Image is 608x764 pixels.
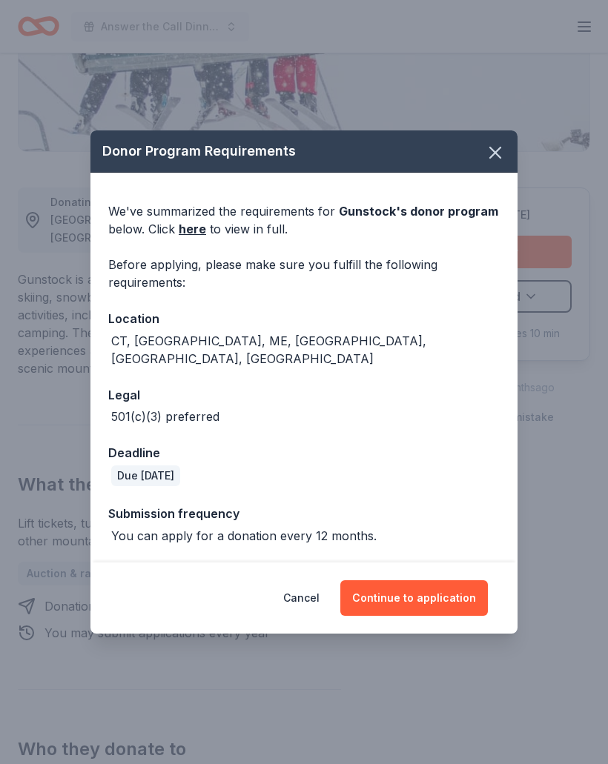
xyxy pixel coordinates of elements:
[108,309,500,328] div: Location
[108,256,500,291] div: Before applying, please make sure you fulfill the following requirements:
[108,385,500,405] div: Legal
[108,504,500,523] div: Submission frequency
[340,580,488,616] button: Continue to application
[339,204,498,219] span: Gunstock 's donor program
[111,527,377,545] div: You can apply for a donation every 12 months.
[111,465,180,486] div: Due [DATE]
[108,443,500,462] div: Deadline
[111,332,500,368] div: CT, [GEOGRAPHIC_DATA], ME, [GEOGRAPHIC_DATA], [GEOGRAPHIC_DATA], [GEOGRAPHIC_DATA]
[90,130,518,173] div: Donor Program Requirements
[111,408,219,425] div: 501(c)(3) preferred
[283,580,320,616] button: Cancel
[179,220,206,238] a: here
[108,202,500,238] div: We've summarized the requirements for below. Click to view in full.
